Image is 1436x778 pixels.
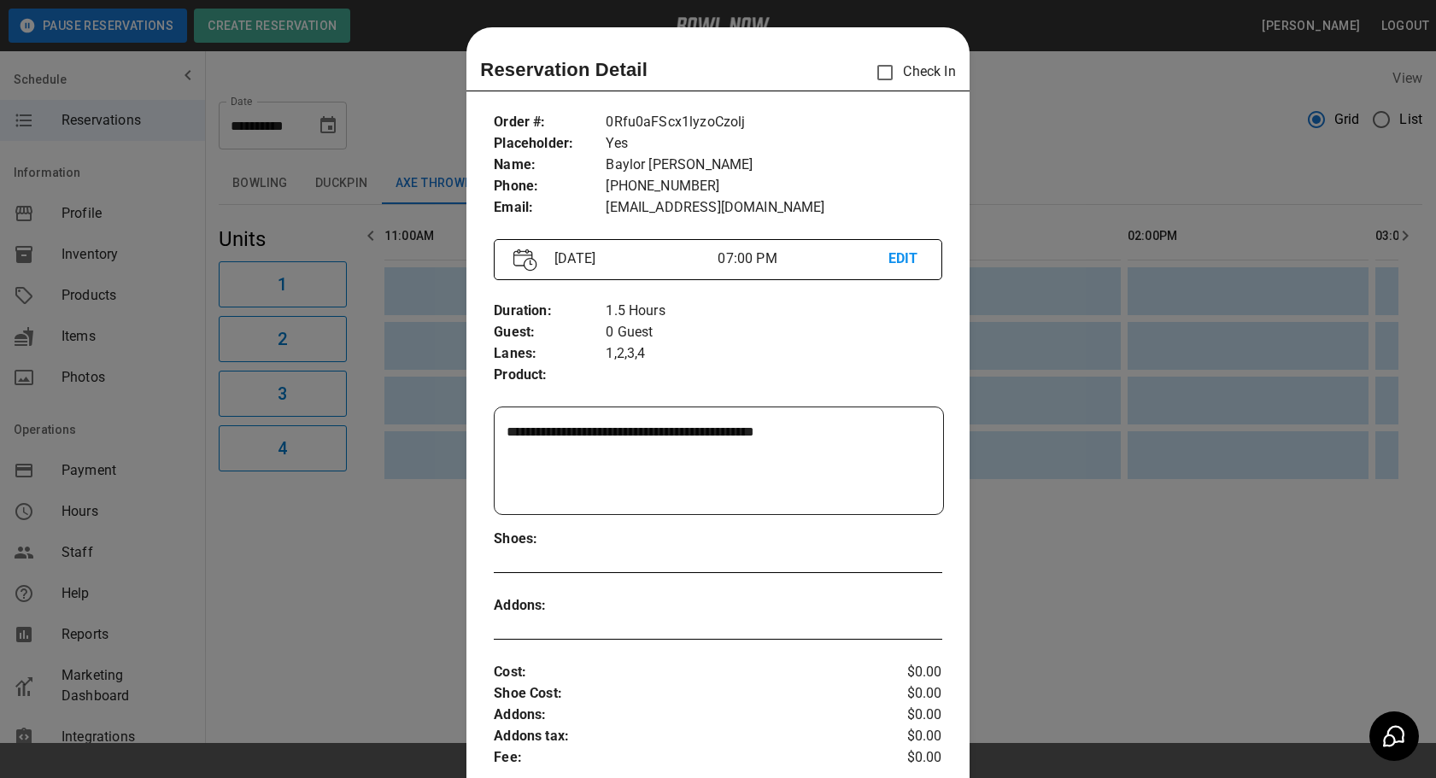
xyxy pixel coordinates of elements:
p: 0 Guest [606,322,941,343]
p: Reservation Detail [480,56,648,84]
p: [EMAIL_ADDRESS][DOMAIN_NAME] [606,197,941,219]
p: Product : [494,365,606,386]
p: Shoes : [494,529,606,550]
p: 07:00 PM [718,249,888,269]
p: $0.00 [867,683,941,705]
p: 1.5 Hours [606,301,941,322]
p: $0.00 [867,747,941,769]
p: [DATE] [548,249,718,269]
p: Fee : [494,747,867,769]
p: Baylor [PERSON_NAME] [606,155,941,176]
p: Check In [867,55,955,91]
p: 1,2,3,4 [606,343,941,365]
p: Yes [606,133,941,155]
p: $0.00 [867,726,941,747]
p: Cost : [494,662,867,683]
p: Addons tax : [494,726,867,747]
p: Placeholder : [494,133,606,155]
p: Email : [494,197,606,219]
p: [PHONE_NUMBER] [606,176,941,197]
img: Vector [513,249,537,272]
p: EDIT [888,249,923,270]
p: $0.00 [867,662,941,683]
p: Lanes : [494,343,606,365]
p: 0Rfu0aFScx1lyzoCzolj [606,112,941,133]
p: Shoe Cost : [494,683,867,705]
p: Order # : [494,112,606,133]
p: Duration : [494,301,606,322]
p: Addons : [494,705,867,726]
p: Guest : [494,322,606,343]
p: Addons : [494,595,606,617]
p: Phone : [494,176,606,197]
p: $0.00 [867,705,941,726]
p: Name : [494,155,606,176]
